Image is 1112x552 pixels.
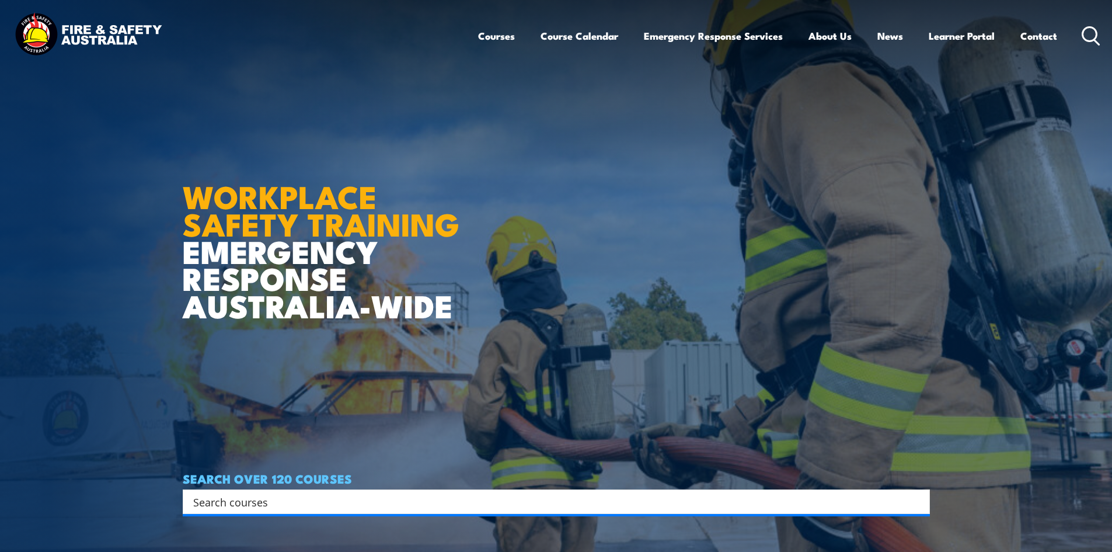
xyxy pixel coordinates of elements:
[193,493,904,511] input: Search input
[541,20,618,51] a: Course Calendar
[196,494,907,510] form: Search form
[877,20,903,51] a: News
[478,20,515,51] a: Courses
[808,20,852,51] a: About Us
[183,472,930,485] h4: SEARCH OVER 120 COURSES
[1020,20,1057,51] a: Contact
[644,20,783,51] a: Emergency Response Services
[183,171,459,247] strong: WORKPLACE SAFETY TRAINING
[929,20,995,51] a: Learner Portal
[183,153,468,319] h1: EMERGENCY RESPONSE AUSTRALIA-WIDE
[909,494,926,510] button: Search magnifier button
